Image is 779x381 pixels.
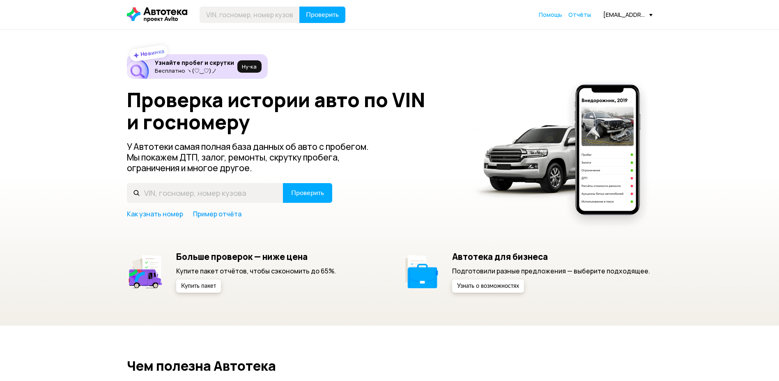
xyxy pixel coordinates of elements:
p: Подготовили разные предложения — выберите подходящее. [452,266,650,275]
a: Отчёты [568,11,591,19]
span: Отчёты [568,11,591,18]
h1: Проверка истории авто по VIN и госномеру [127,89,461,133]
p: Купите пакет отчётов, чтобы сэкономить до 65%. [176,266,336,275]
button: Купить пакет [176,280,221,293]
h6: Узнайте пробег и скрутки [155,59,234,67]
a: Как узнать номер [127,209,183,218]
a: Помощь [539,11,562,19]
h5: Больше проверок — ниже цена [176,251,336,262]
span: Проверить [306,11,339,18]
button: Проверить [283,183,332,203]
div: [EMAIL_ADDRESS][DOMAIN_NAME] [603,11,653,18]
h2: Чем полезна Автотека [127,358,653,373]
span: Купить пакет [181,283,216,289]
input: VIN, госномер, номер кузова [127,183,283,203]
a: Пример отчёта [193,209,241,218]
p: Бесплатно ヽ(♡‿♡)ノ [155,67,234,74]
h5: Автотека для бизнеса [452,251,650,262]
span: Ну‑ка [242,63,257,70]
button: Проверить [299,7,345,23]
input: VIN, госномер, номер кузова [200,7,300,23]
p: У Автотеки самая полная база данных об авто с пробегом. Мы покажем ДТП, залог, ремонты, скрутку п... [127,141,382,173]
span: Помощь [539,11,562,18]
button: Узнать о возможностях [452,280,524,293]
strong: Новинка [140,47,165,58]
span: Проверить [291,190,324,196]
span: Узнать о возможностях [457,283,519,289]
